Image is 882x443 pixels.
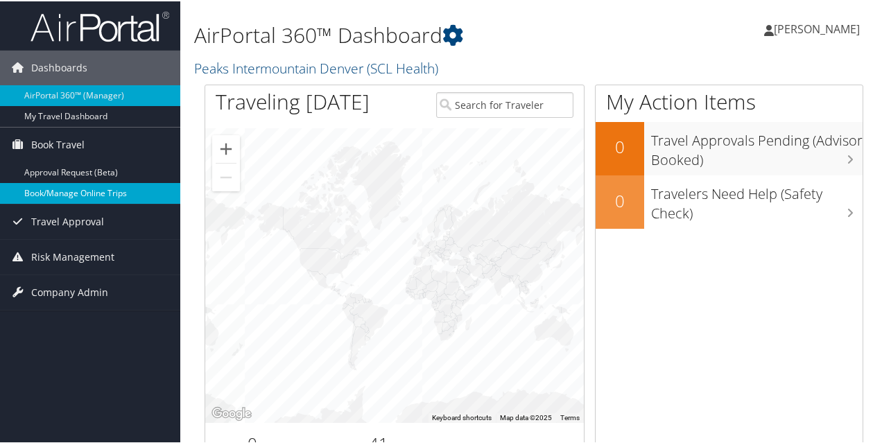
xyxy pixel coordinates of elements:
a: Open this area in Google Maps (opens a new window) [209,403,254,422]
span: Company Admin [31,274,108,309]
span: Book Travel [31,126,85,161]
span: Map data ©2025 [500,412,552,420]
img: Google [209,403,254,422]
button: Keyboard shortcuts [432,412,492,422]
a: 0Travel Approvals Pending (Advisor Booked) [596,121,863,174]
h3: Travelers Need Help (Safety Check) [651,176,863,222]
h2: 0 [596,134,644,157]
span: Travel Approval [31,203,104,238]
a: 0Travelers Need Help (Safety Check) [596,174,863,227]
span: Risk Management [31,238,114,273]
img: airportal-logo.png [31,9,169,42]
h1: My Action Items [596,86,863,115]
a: [PERSON_NAME] [764,7,874,49]
h2: 0 [596,188,644,211]
input: Search for Traveler [436,91,573,116]
span: [PERSON_NAME] [774,20,860,35]
h1: AirPortal 360™ Dashboard [194,19,647,49]
a: Terms (opens in new tab) [560,412,580,420]
a: Peaks Intermountain Denver (SCL Health) [194,58,442,76]
span: Dashboards [31,49,87,84]
button: Zoom in [212,134,240,162]
h3: Travel Approvals Pending (Advisor Booked) [651,123,863,168]
button: Zoom out [212,162,240,190]
h1: Traveling [DATE] [216,86,370,115]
